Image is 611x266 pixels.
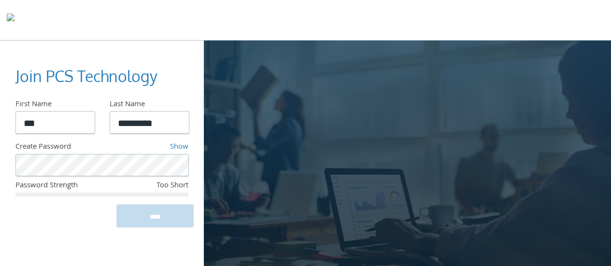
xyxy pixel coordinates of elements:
[110,99,188,112] div: Last Name
[15,180,130,193] div: Password Strength
[15,141,123,154] div: Create Password
[7,10,14,29] img: todyl-logo-dark.svg
[15,99,94,112] div: First Name
[170,141,188,154] a: Show
[15,66,181,87] h3: Join PCS Technology
[130,180,188,193] div: Too Short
